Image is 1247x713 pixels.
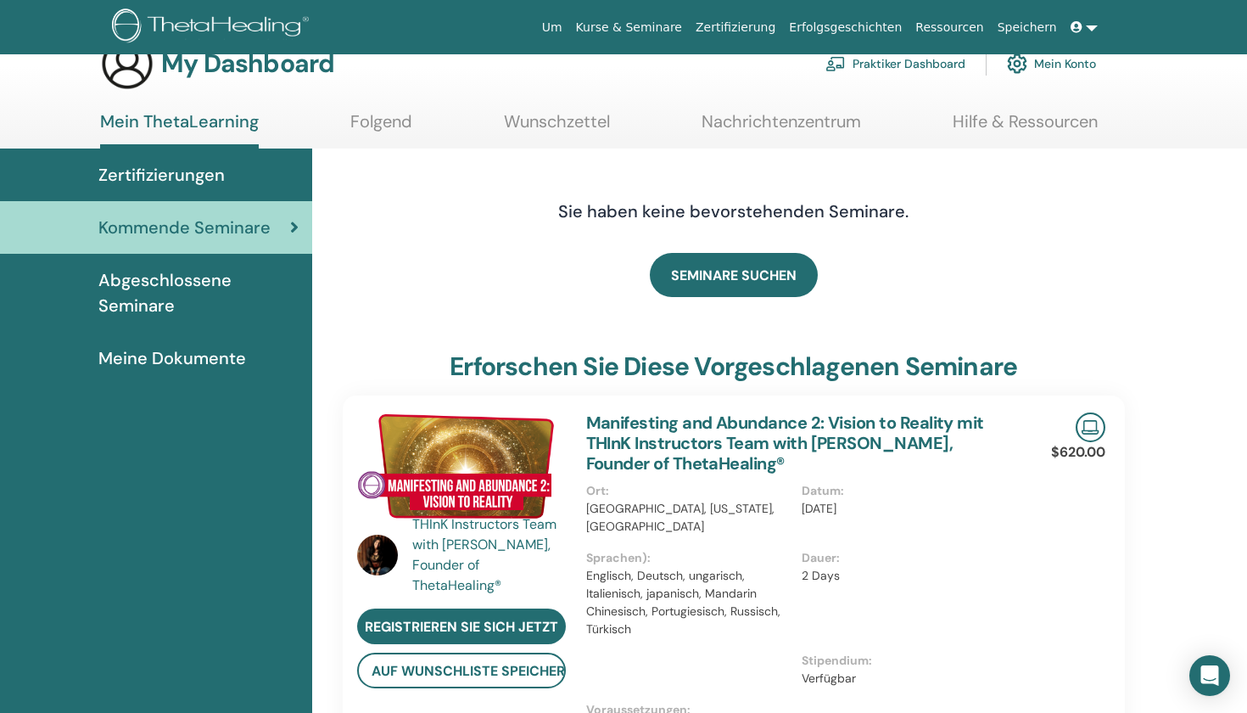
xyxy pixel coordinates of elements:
[825,45,965,82] a: Praktiker Dashboard
[802,652,1007,670] p: Stipendium :
[1007,49,1027,78] img: cog.svg
[586,549,791,567] p: Sprachen) :
[569,12,689,43] a: Kurse & Seminare
[909,12,990,43] a: Ressourcen
[586,412,984,474] a: Manifesting and Abundance 2: Vision to Reality mit THInK Instructors Team with [PERSON_NAME], Fou...
[586,567,791,638] p: Englisch, Deutsch, ungarisch, Italienisch, japanisch, Mandarin Chinesisch, Portugiesisch, Russisc...
[1076,413,1105,442] img: Live Online Seminar
[357,609,566,644] a: Registrieren Sie sich jetzt
[802,549,1007,567] p: Dauer :
[100,111,259,149] a: Mein ThetaLearning
[112,8,315,47] img: logo.png
[98,162,225,188] span: Zertifizierungen
[467,201,1001,222] h4: Sie haben keine bevorstehenden Seminare.
[586,482,791,500] p: Ort :
[825,56,846,71] img: chalkboard-teacher.svg
[802,482,1007,500] p: Datum :
[689,12,782,43] a: Zertifizierung
[504,111,610,144] a: Wunschzettel
[357,653,566,688] button: auf Wunschliste speichern
[98,215,271,240] span: Kommende Seminare
[98,267,299,318] span: Abgeschlossene Seminare
[802,670,1007,688] p: Verfügbar
[350,111,412,144] a: Folgend
[100,36,154,91] img: generic-user-icon.jpg
[802,500,1007,518] p: [DATE]
[1007,45,1096,82] a: Mein Konto
[782,12,909,43] a: Erfolgsgeschichten
[953,111,1098,144] a: Hilfe & Ressourcen
[365,618,558,636] span: Registrieren Sie sich jetzt
[98,345,246,371] span: Meine Dokumente
[802,567,1007,585] p: 2 Days
[991,12,1064,43] a: Speichern
[650,253,818,297] a: SEMINARE SUCHEN
[357,413,566,519] img: Manifesting and Abundance 2: Vision to Reality
[357,535,398,575] img: default.jpg
[1051,442,1105,463] p: $620.00
[586,500,791,536] p: [GEOGRAPHIC_DATA], [US_STATE], [GEOGRAPHIC_DATA]
[671,267,797,284] span: SEMINARE SUCHEN
[450,351,1017,382] h3: Erforschen Sie diese vorgeschlagenen Seminare
[412,514,569,596] a: THInK Instructors Team with [PERSON_NAME], Founder of ThetaHealing®
[1189,655,1230,696] div: Open Intercom Messenger
[161,48,334,79] h3: My Dashboard
[702,111,861,144] a: Nachrichtenzentrum
[535,12,569,43] a: Um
